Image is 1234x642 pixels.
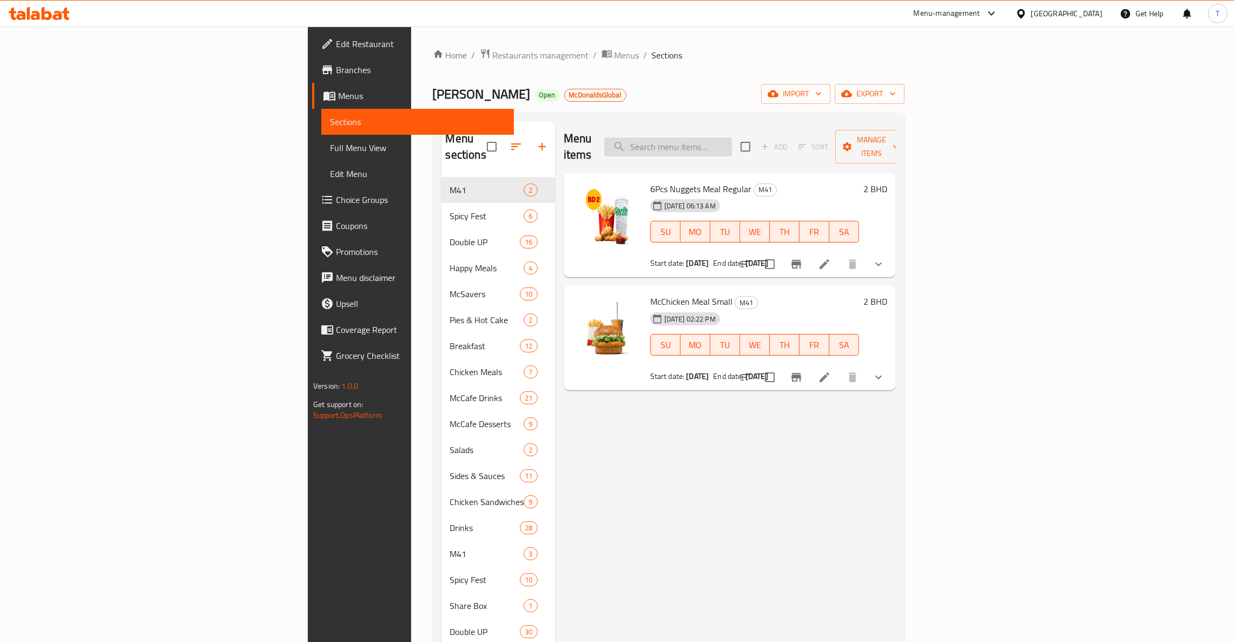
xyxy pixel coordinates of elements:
span: Pies & Hot Cake [450,313,524,326]
div: Menu-management [914,7,980,20]
div: Pies & Hot Cake2 [441,307,555,333]
span: 21 [520,393,537,403]
button: TU [710,334,740,356]
div: items [520,235,537,248]
span: Menu disclaimer [336,271,505,284]
div: items [524,495,537,508]
div: Chicken Sandwiches9 [441,489,555,515]
span: [PERSON_NAME] [433,82,531,106]
span: Grocery Checklist [336,349,505,362]
span: 6 [524,211,537,221]
button: sort-choices [733,364,758,390]
span: TU [715,224,736,240]
span: Sides & Sauces [450,469,520,482]
span: 9 [524,419,537,429]
div: Sides & Sauces11 [441,463,555,489]
div: items [520,339,537,352]
div: Share Box1 [441,593,555,619]
button: WE [740,221,770,243]
span: Menus [615,49,639,62]
button: SA [829,221,859,243]
div: items [524,547,537,560]
a: Restaurants management [480,48,589,62]
span: 7 [524,367,537,377]
a: Edit menu item [818,371,831,384]
b: [DATE] [686,369,709,383]
span: M41 [450,184,524,196]
span: import [770,87,822,101]
button: TU [710,221,740,243]
span: Add item [757,139,791,155]
span: End date: [713,256,743,270]
span: SU [655,337,676,353]
a: Promotions [312,239,514,265]
div: M412 [441,177,555,203]
a: Menus [312,83,514,109]
div: Happy Meals [450,261,524,274]
div: items [524,184,537,196]
span: McCafe Drinks [450,391,520,404]
span: Select to update [758,253,781,276]
button: MO [681,221,710,243]
span: 11 [520,471,537,481]
span: Spicy Fest [450,209,524,222]
span: Coverage Report [336,323,505,336]
div: items [524,443,537,456]
span: Upsell [336,297,505,310]
span: Share Box [450,599,524,612]
span: M41 [735,297,757,309]
a: Choice Groups [312,187,514,213]
span: Salads [450,443,524,456]
span: 10 [520,575,537,585]
div: McSavers [450,287,520,300]
span: Start date: [650,256,685,270]
span: 2 [524,445,537,455]
span: MO [685,224,706,240]
span: Branches [336,63,505,76]
span: Chicken Sandwiches [450,495,524,508]
div: Spicy Fest6 [441,203,555,229]
span: McDonaldsGlobal [565,90,626,100]
div: Double UP [450,235,520,248]
a: Coverage Report [312,317,514,343]
div: Double UP16 [441,229,555,255]
button: sort-choices [733,251,758,277]
div: items [520,573,537,586]
a: Branches [312,57,514,83]
button: delete [840,364,866,390]
span: McCafe Desserts [450,417,524,430]
div: items [520,287,537,300]
div: items [524,313,537,326]
a: Edit Restaurant [312,31,514,57]
span: 1.0.0 [341,379,358,393]
div: M41 [450,547,524,560]
div: items [520,521,537,534]
span: Breakfast [450,339,520,352]
a: Edit Menu [321,161,514,187]
span: Full Menu View [330,141,505,154]
span: Menus [338,89,505,102]
span: MO [685,337,706,353]
div: Open [535,89,560,102]
span: Promotions [336,245,505,258]
button: Branch-specific-item [783,364,809,390]
span: TH [774,337,795,353]
b: [DATE] [686,256,709,270]
span: M41 [754,184,776,196]
span: 10 [520,289,537,299]
span: 3 [524,549,537,559]
span: Start date: [650,369,685,383]
span: TU [715,337,736,353]
img: 6Pcs Nuggets Meal Regular [572,181,642,251]
button: WE [740,334,770,356]
div: Drinks [450,521,520,534]
div: Spicy Fest10 [441,567,555,593]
